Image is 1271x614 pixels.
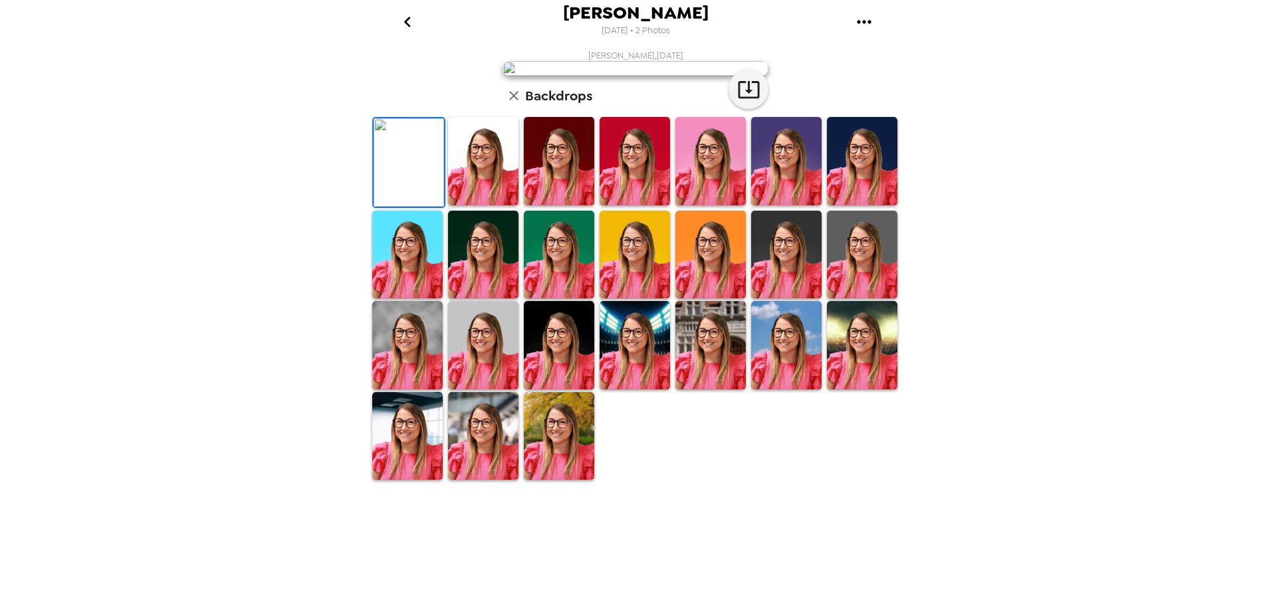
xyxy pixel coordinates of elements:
span: [PERSON_NAME] [563,4,709,22]
img: Original [374,118,444,207]
img: user [503,61,768,76]
span: [DATE] • 2 Photos [602,22,670,40]
span: [PERSON_NAME] , [DATE] [588,50,683,61]
h6: Backdrops [525,85,592,106]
